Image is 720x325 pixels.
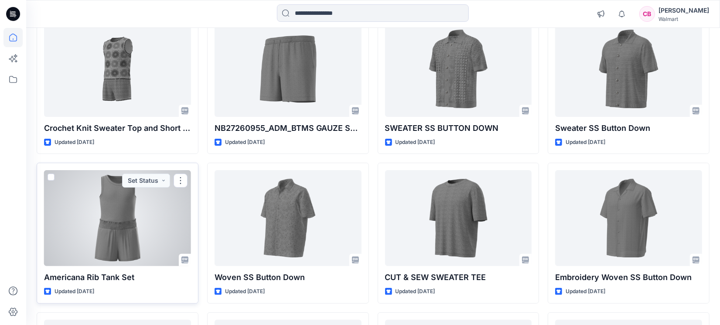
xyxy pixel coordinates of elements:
p: Updated [DATE] [566,287,605,296]
p: Americana Rib Tank Set [44,271,191,284]
p: Updated [DATE] [396,138,435,147]
p: Woven SS Button Down [215,271,362,284]
p: Updated [DATE] [566,138,605,147]
p: NB27260955_ADM_BTMS GAUZE SHORT [215,122,362,134]
p: Updated [DATE] [225,138,265,147]
p: Updated [DATE] [55,287,94,296]
a: Sweater SS Button Down [555,21,702,117]
a: Woven SS Button Down [215,170,362,266]
p: Embroidery Woven SS Button Down [555,271,702,284]
p: Updated [DATE] [396,287,435,296]
div: Walmart [659,16,709,22]
a: Embroidery Woven SS Button Down [555,170,702,266]
p: Sweater SS Button Down [555,122,702,134]
p: Crochet Knit Sweater Top and Short Set 2 [44,122,191,134]
div: [PERSON_NAME] [659,5,709,16]
p: Updated [DATE] [225,287,265,296]
div: CB [639,6,655,22]
a: CUT & SEW SWEATER TEE [385,170,532,266]
a: SWEATER SS BUTTON DOWN [385,21,532,117]
a: NB27260955_ADM_BTMS GAUZE SHORT [215,21,362,117]
p: CUT & SEW SWEATER TEE [385,271,532,284]
a: Crochet Knit Sweater Top and Short Set 2 [44,21,191,117]
p: SWEATER SS BUTTON DOWN [385,122,532,134]
p: Updated [DATE] [55,138,94,147]
a: Americana Rib Tank Set [44,170,191,266]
